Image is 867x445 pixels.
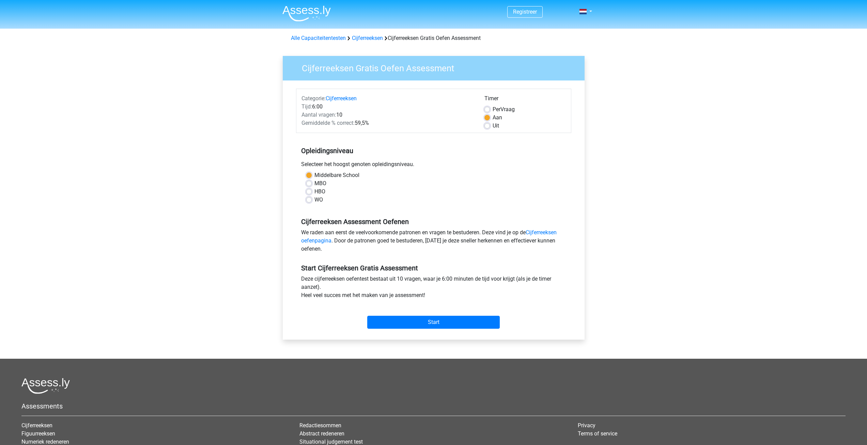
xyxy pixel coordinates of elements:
[301,144,566,158] h5: Opleidingsniveau
[326,95,357,102] a: Cijferreeksen
[352,35,383,41] a: Cijferreeksen
[21,439,69,445] a: Numeriek redeneren
[301,218,566,226] h5: Cijferreeksen Assessment Oefenen
[314,171,359,179] label: Middelbare School
[288,34,579,42] div: Cijferreeksen Gratis Oefen Assessment
[493,105,515,114] label: Vraag
[282,5,331,21] img: Assessly
[367,316,500,329] input: Start
[296,228,571,256] div: We raden aan eerst de veelvoorkomende patronen en vragen te bestuderen. Deze vind je op de . Door...
[21,402,846,410] h5: Assessments
[301,103,312,110] span: Tijd:
[296,275,571,302] div: Deze cijferreeksen oefentest bestaat uit 10 vragen, waar je 6:00 minuten de tijd voor krijgt (als...
[299,422,341,429] a: Redactiesommen
[493,122,499,130] label: Uit
[296,103,479,111] div: 6:00
[296,111,479,119] div: 10
[301,264,566,272] h5: Start Cijferreeksen Gratis Assessment
[299,430,344,437] a: Abstract redeneren
[493,106,500,113] span: Per
[296,119,479,127] div: 59,5%
[301,120,355,126] span: Gemiddelde % correct:
[484,94,566,105] div: Timer
[301,112,336,118] span: Aantal vragen:
[291,35,346,41] a: Alle Capaciteitentesten
[21,422,52,429] a: Cijferreeksen
[578,422,595,429] a: Privacy
[578,430,617,437] a: Terms of service
[21,378,70,394] img: Assessly logo
[513,9,537,15] a: Registreer
[294,60,579,74] h3: Cijferreeksen Gratis Oefen Assessment
[301,95,326,102] span: Categorie:
[21,430,55,437] a: Figuurreeksen
[314,179,326,188] label: MBO
[296,160,571,171] div: Selecteer het hoogst genoten opleidingsniveau.
[493,114,502,122] label: Aan
[314,188,325,196] label: HBO
[314,196,323,204] label: WO
[299,439,363,445] a: Situational judgement test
